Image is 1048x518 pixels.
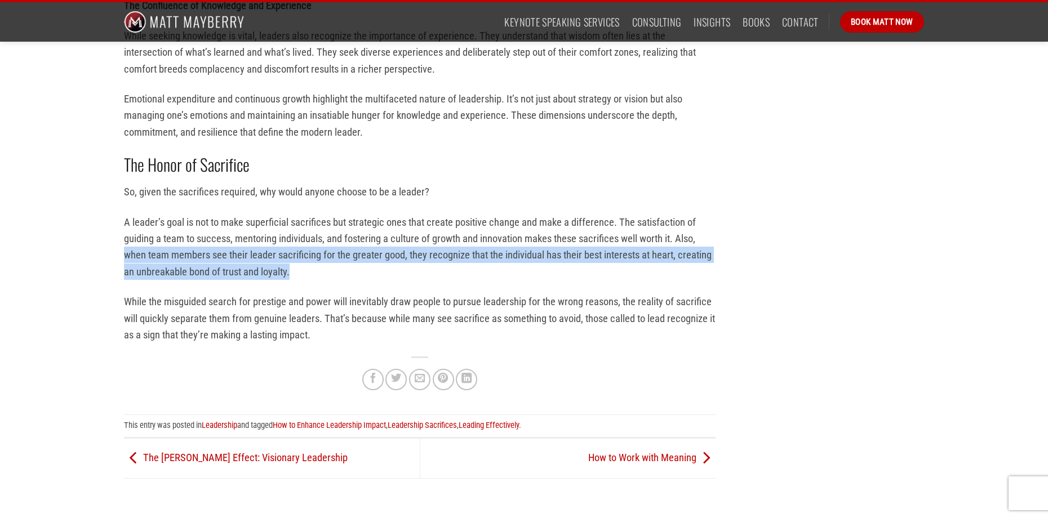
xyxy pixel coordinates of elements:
[124,293,716,343] p: While the misguided search for prestige and power will inevitably draw people to pursue leadershi...
[124,28,716,77] p: While seeking knowledge is vital, leaders also recognize the importance of experience. They under...
[851,15,913,29] span: Book Matt Now
[385,369,407,390] a: Share on Twitter
[124,2,244,42] img: Matt Mayberry
[409,369,430,390] a: Email to a Friend
[840,11,924,33] a: Book Matt Now
[124,91,716,140] p: Emotional expenditure and continuous growth highlight the multifaceted nature of leadership. It’s...
[743,12,770,32] a: Books
[459,420,519,430] a: Leading Effectively
[504,12,619,32] a: Keynote Speaking Services
[388,420,457,430] a: Leadership Sacrifices
[433,369,454,390] a: Pin on Pinterest
[124,452,348,463] a: The [PERSON_NAME] Effect: Visionary Leadership
[362,369,384,390] a: Share on Facebook
[124,152,250,177] strong: The Honor of Sacrifice
[782,12,819,32] a: Contact
[124,214,716,280] p: A leader’s goal is not to make superficial sacrifices but strategic ones that create positive cha...
[694,12,730,32] a: Insights
[124,184,716,200] p: So, given the sacrifices required, why would anyone choose to be a leader?
[124,414,716,439] footer: This entry was posted in and tagged , , .
[273,420,386,430] a: How to Enhance Leadership Impact
[588,452,716,463] a: How to Work with Meaning
[632,12,682,32] a: Consulting
[202,420,237,430] a: Leadership
[456,369,477,390] a: Share on LinkedIn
